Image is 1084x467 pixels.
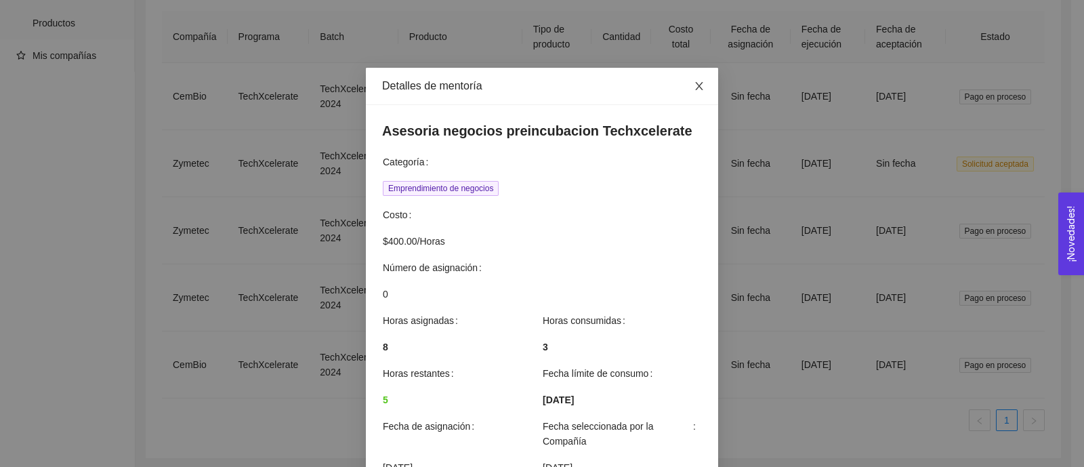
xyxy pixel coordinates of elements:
[383,419,480,434] span: Fecha de asignación
[680,68,718,106] button: Close
[383,234,701,249] span: $400.00 / Horas
[694,81,705,92] span: close
[543,419,701,449] span: Fecha seleccionada por la Compañía
[1058,192,1084,275] button: Open Feedback Widget
[383,394,388,405] strong: 5
[382,121,702,140] h4: Asesoria negocios preincubacion Techxcelerate
[543,392,574,407] span: [DATE]
[543,366,658,381] span: Fecha límite de consumo
[383,181,499,196] span: Emprendimiento de negocios
[383,207,417,222] span: Costo
[382,79,702,94] div: Detalles de mentoría
[383,366,459,381] span: Horas restantes
[383,342,388,352] strong: 8
[543,313,631,328] span: Horas consumidas
[543,342,548,352] strong: 3
[383,287,701,302] span: 0
[383,260,487,275] span: Número de asignación
[383,313,463,328] span: Horas asignadas
[383,155,434,169] span: Categoría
